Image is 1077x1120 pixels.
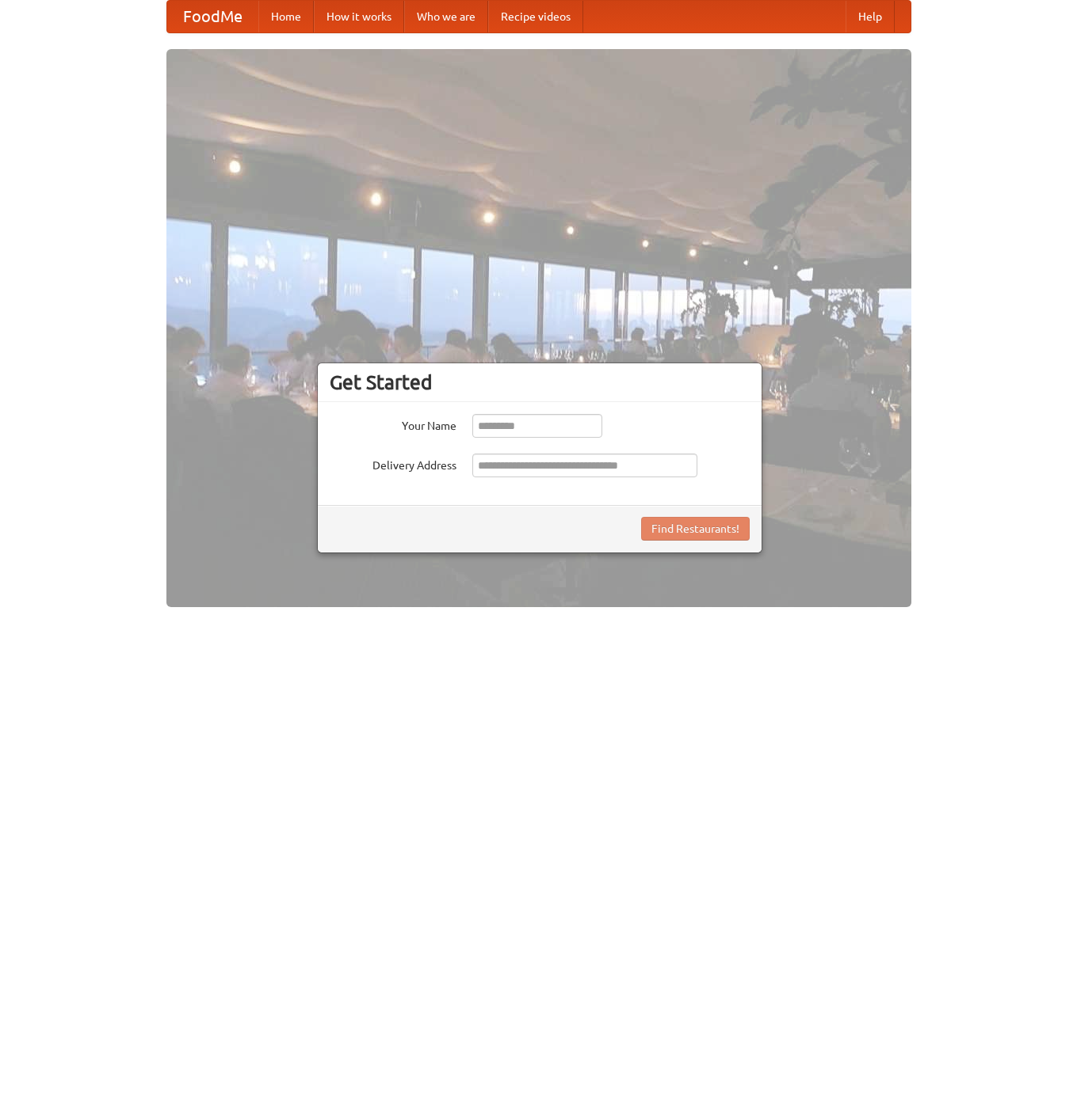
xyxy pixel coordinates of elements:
[404,1,488,32] a: Who we are
[314,1,404,32] a: How it works
[258,1,314,32] a: Home
[167,1,258,32] a: FoodMe
[330,414,456,434] label: Your Name
[330,454,456,473] label: Delivery Address
[641,517,750,541] button: Find Restaurants!
[488,1,583,32] a: Recipe videos
[330,370,750,394] h3: Get Started
[846,1,895,32] a: Help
